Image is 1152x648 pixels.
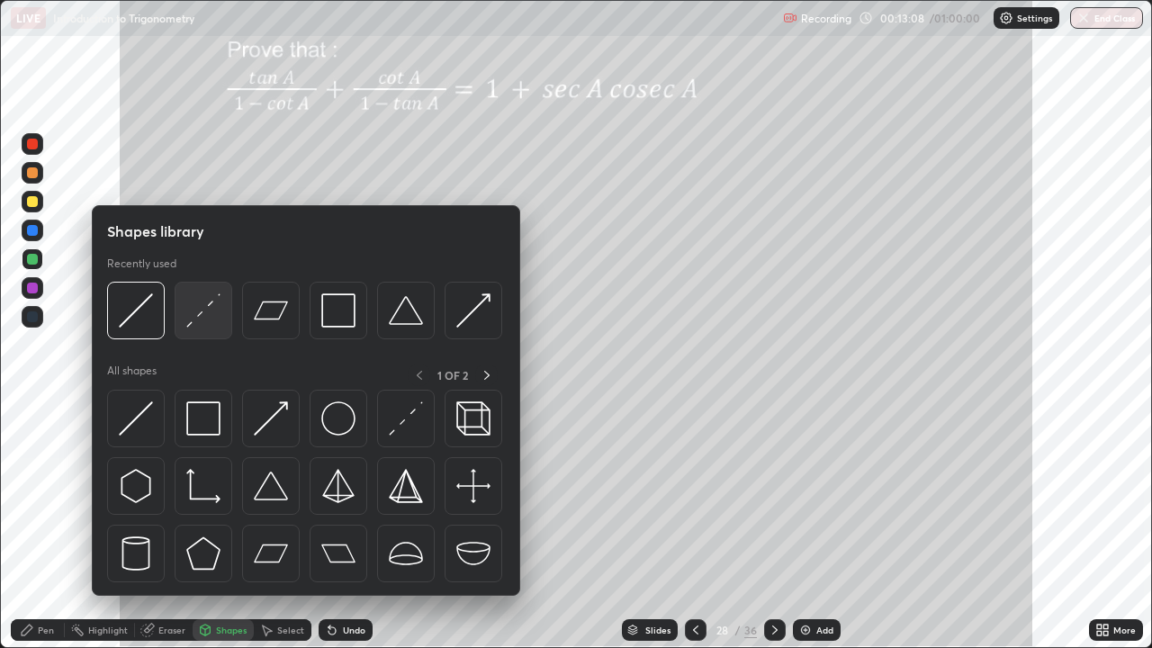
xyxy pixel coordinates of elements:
[456,293,490,328] img: svg+xml;charset=utf-8,%3Csvg%20xmlns%3D%22http%3A%2F%2Fwww.w3.org%2F2000%2Fsvg%22%20width%3D%2230...
[389,401,423,436] img: svg+xml;charset=utf-8,%3Csvg%20xmlns%3D%22http%3A%2F%2Fwww.w3.org%2F2000%2Fsvg%22%20width%3D%2230...
[816,625,833,634] div: Add
[343,625,365,634] div: Undo
[119,401,153,436] img: svg+xml;charset=utf-8,%3Csvg%20xmlns%3D%22http%3A%2F%2Fwww.w3.org%2F2000%2Fsvg%22%20width%3D%2230...
[456,536,490,571] img: svg+xml;charset=utf-8,%3Csvg%20xmlns%3D%22http%3A%2F%2Fwww.w3.org%2F2000%2Fsvg%22%20width%3D%2238...
[254,293,288,328] img: svg+xml;charset=utf-8,%3Csvg%20xmlns%3D%22http%3A%2F%2Fwww.w3.org%2F2000%2Fsvg%22%20width%3D%2244...
[1017,13,1052,22] p: Settings
[1076,11,1091,25] img: end-class-cross
[389,536,423,571] img: svg+xml;charset=utf-8,%3Csvg%20xmlns%3D%22http%3A%2F%2Fwww.w3.org%2F2000%2Fsvg%22%20width%3D%2238...
[186,293,220,328] img: svg+xml;charset=utf-8,%3Csvg%20xmlns%3D%22http%3A%2F%2Fwww.w3.org%2F2000%2Fsvg%22%20width%3D%2230...
[321,536,355,571] img: svg+xml;charset=utf-8,%3Csvg%20xmlns%3D%22http%3A%2F%2Fwww.w3.org%2F2000%2Fsvg%22%20width%3D%2244...
[1070,7,1143,29] button: End Class
[389,469,423,503] img: svg+xml;charset=utf-8,%3Csvg%20xmlns%3D%22http%3A%2F%2Fwww.w3.org%2F2000%2Fsvg%22%20width%3D%2234...
[53,11,194,25] p: Introduction to Trigonometry
[1113,625,1136,634] div: More
[186,401,220,436] img: svg+xml;charset=utf-8,%3Csvg%20xmlns%3D%22http%3A%2F%2Fwww.w3.org%2F2000%2Fsvg%22%20width%3D%2234...
[321,469,355,503] img: svg+xml;charset=utf-8,%3Csvg%20xmlns%3D%22http%3A%2F%2Fwww.w3.org%2F2000%2Fsvg%22%20width%3D%2234...
[999,11,1013,25] img: class-settings-icons
[107,256,176,271] p: Recently used
[216,625,247,634] div: Shapes
[16,11,40,25] p: LIVE
[321,293,355,328] img: svg+xml;charset=utf-8,%3Csvg%20xmlns%3D%22http%3A%2F%2Fwww.w3.org%2F2000%2Fsvg%22%20width%3D%2234...
[801,12,851,25] p: Recording
[38,625,54,634] div: Pen
[119,536,153,571] img: svg+xml;charset=utf-8,%3Csvg%20xmlns%3D%22http%3A%2F%2Fwww.w3.org%2F2000%2Fsvg%22%20width%3D%2228...
[437,368,468,382] p: 1 OF 2
[186,536,220,571] img: svg+xml;charset=utf-8,%3Csvg%20xmlns%3D%22http%3A%2F%2Fwww.w3.org%2F2000%2Fsvg%22%20width%3D%2234...
[783,11,797,25] img: recording.375f2c34.svg
[186,469,220,503] img: svg+xml;charset=utf-8,%3Csvg%20xmlns%3D%22http%3A%2F%2Fwww.w3.org%2F2000%2Fsvg%22%20width%3D%2233...
[321,401,355,436] img: svg+xml;charset=utf-8,%3Csvg%20xmlns%3D%22http%3A%2F%2Fwww.w3.org%2F2000%2Fsvg%22%20width%3D%2236...
[119,293,153,328] img: svg+xml;charset=utf-8,%3Csvg%20xmlns%3D%22http%3A%2F%2Fwww.w3.org%2F2000%2Fsvg%22%20width%3D%2230...
[645,625,670,634] div: Slides
[107,364,157,386] p: All shapes
[798,623,813,637] img: add-slide-button
[456,401,490,436] img: svg+xml;charset=utf-8,%3Csvg%20xmlns%3D%22http%3A%2F%2Fwww.w3.org%2F2000%2Fsvg%22%20width%3D%2235...
[714,625,732,635] div: 28
[389,293,423,328] img: svg+xml;charset=utf-8,%3Csvg%20xmlns%3D%22http%3A%2F%2Fwww.w3.org%2F2000%2Fsvg%22%20width%3D%2238...
[254,536,288,571] img: svg+xml;charset=utf-8,%3Csvg%20xmlns%3D%22http%3A%2F%2Fwww.w3.org%2F2000%2Fsvg%22%20width%3D%2244...
[254,469,288,503] img: svg+xml;charset=utf-8,%3Csvg%20xmlns%3D%22http%3A%2F%2Fwww.w3.org%2F2000%2Fsvg%22%20width%3D%2238...
[88,625,128,634] div: Highlight
[119,469,153,503] img: svg+xml;charset=utf-8,%3Csvg%20xmlns%3D%22http%3A%2F%2Fwww.w3.org%2F2000%2Fsvg%22%20width%3D%2230...
[107,220,204,242] h5: Shapes library
[158,625,185,634] div: Eraser
[254,401,288,436] img: svg+xml;charset=utf-8,%3Csvg%20xmlns%3D%22http%3A%2F%2Fwww.w3.org%2F2000%2Fsvg%22%20width%3D%2230...
[744,622,757,638] div: 36
[277,625,304,634] div: Select
[456,469,490,503] img: svg+xml;charset=utf-8,%3Csvg%20xmlns%3D%22http%3A%2F%2Fwww.w3.org%2F2000%2Fsvg%22%20width%3D%2240...
[735,625,741,635] div: /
